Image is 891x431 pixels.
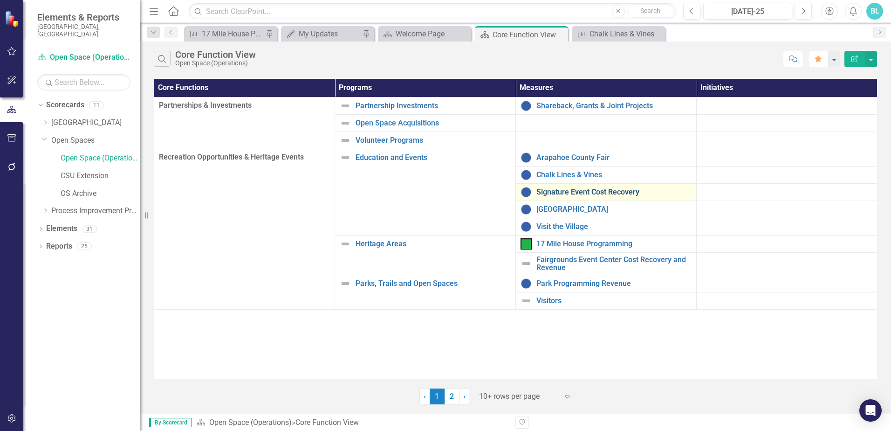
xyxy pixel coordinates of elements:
button: [DATE]-25 [703,3,792,20]
span: ‹ [424,392,426,401]
img: Not Defined [340,135,351,146]
td: Double-Click to Edit [154,97,335,149]
div: 17 Mile House Programming [202,28,263,40]
img: Not Defined [340,100,351,111]
span: By Scorecard [149,418,192,427]
a: Reports [46,241,72,252]
span: Elements & Reports [37,12,130,23]
a: 2 [445,389,459,404]
a: Process Improvement Program [51,206,140,216]
small: [GEOGRAPHIC_DATA], [GEOGRAPHIC_DATA] [37,23,130,38]
a: Heritage Areas [356,240,511,248]
a: Open Space (Operations) [209,418,292,427]
td: Double-Click to Edit Right Click for Context Menu [516,218,697,235]
td: Double-Click to Edit Right Click for Context Menu [516,149,697,166]
img: Not Defined [521,295,532,306]
a: Scorecards [46,100,84,111]
a: Welcome Page [380,28,469,40]
td: Double-Click to Edit Right Click for Context Menu [335,132,516,149]
img: Baselining [521,100,532,111]
div: Chalk Lines & Vines [589,28,663,40]
a: Park Programming Revenue [536,279,692,288]
img: ClearPoint Strategy [5,10,21,27]
td: Double-Click to Edit Right Click for Context Menu [335,149,516,235]
td: Double-Click to Edit Right Click for Context Menu [516,183,697,201]
div: Open Space (Operations) [175,60,256,67]
a: Signature Event Cost Recovery [536,188,692,196]
div: Core Function View [175,49,256,60]
a: 17 Mile House Programming [536,240,692,248]
span: Search [640,7,660,14]
td: Double-Click to Edit Right Click for Context Menu [516,292,697,310]
img: Not Defined [340,278,351,289]
a: Open Spaces [51,135,140,146]
a: [GEOGRAPHIC_DATA] [51,118,140,128]
a: Parks, Trails and Open Spaces [356,279,511,288]
a: Visit the Village [536,222,692,231]
td: Double-Click to Edit Right Click for Context Menu [335,114,516,132]
img: Not Defined [340,118,351,129]
img: Not Defined [521,258,532,269]
a: Elements [46,223,77,234]
a: My Updates [283,28,360,40]
span: Recreation Opportunities & Heritage Events [159,152,330,163]
img: Baselining [521,221,532,232]
td: Double-Click to Edit Right Click for Context Menu [516,97,697,114]
a: OS Archive [61,188,140,199]
img: Not Defined [340,152,351,163]
td: Double-Click to Edit Right Click for Context Menu [516,275,697,292]
div: Core Function View [493,29,566,41]
td: Double-Click to Edit Right Click for Context Menu [335,235,516,275]
a: Open Space Acquisitions [356,119,511,127]
a: Shareback, Grants & Joint Projects [536,102,692,110]
span: 1 [430,389,445,404]
td: Double-Click to Edit Right Click for Context Menu [516,235,697,252]
td: Double-Click to Edit Right Click for Context Menu [335,275,516,310]
span: › [463,392,466,401]
a: Visitors [536,297,692,305]
img: Baselining [521,152,532,163]
div: Open Intercom Messenger [859,399,882,422]
a: Fairgrounds Event Center Cost Recovery and Revenue [536,256,692,272]
div: My Updates [299,28,360,40]
img: On Target [521,238,532,250]
a: Chalk Lines & Vines [536,171,692,179]
input: Search Below... [37,74,130,90]
a: Open Space (Operations) [37,52,130,63]
td: Double-Click to Edit Right Click for Context Menu [516,166,697,183]
div: » [196,417,508,428]
div: Core Function View [295,418,359,427]
a: Open Space (Operations) [61,153,140,164]
img: Baselining [521,204,532,215]
img: Baselining [521,278,532,289]
a: Arapahoe County Fair [536,153,692,162]
a: Education and Events [356,153,511,162]
img: Baselining [521,187,532,198]
div: 31 [82,225,97,233]
img: Not Defined [340,238,351,250]
input: Search ClearPoint... [189,3,676,20]
a: Volunteer Programs [356,136,511,145]
div: 11 [89,101,104,109]
td: Double-Click to Edit Right Click for Context Menu [335,97,516,114]
td: Double-Click to Edit Right Click for Context Menu [516,201,697,218]
div: 25 [77,243,92,250]
div: [DATE]-25 [706,6,789,17]
button: Search [627,5,674,18]
div: Welcome Page [396,28,469,40]
span: Partnerships & Investments [159,100,330,111]
a: Chalk Lines & Vines [574,28,663,40]
button: BL [866,3,883,20]
td: Double-Click to Edit Right Click for Context Menu [516,252,697,275]
img: Baselining [521,169,532,181]
a: Partnership Investments [356,102,511,110]
a: CSU Extension [61,171,140,181]
td: Double-Click to Edit [154,149,335,309]
a: [GEOGRAPHIC_DATA] [536,205,692,214]
a: 17 Mile House Programming [186,28,263,40]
